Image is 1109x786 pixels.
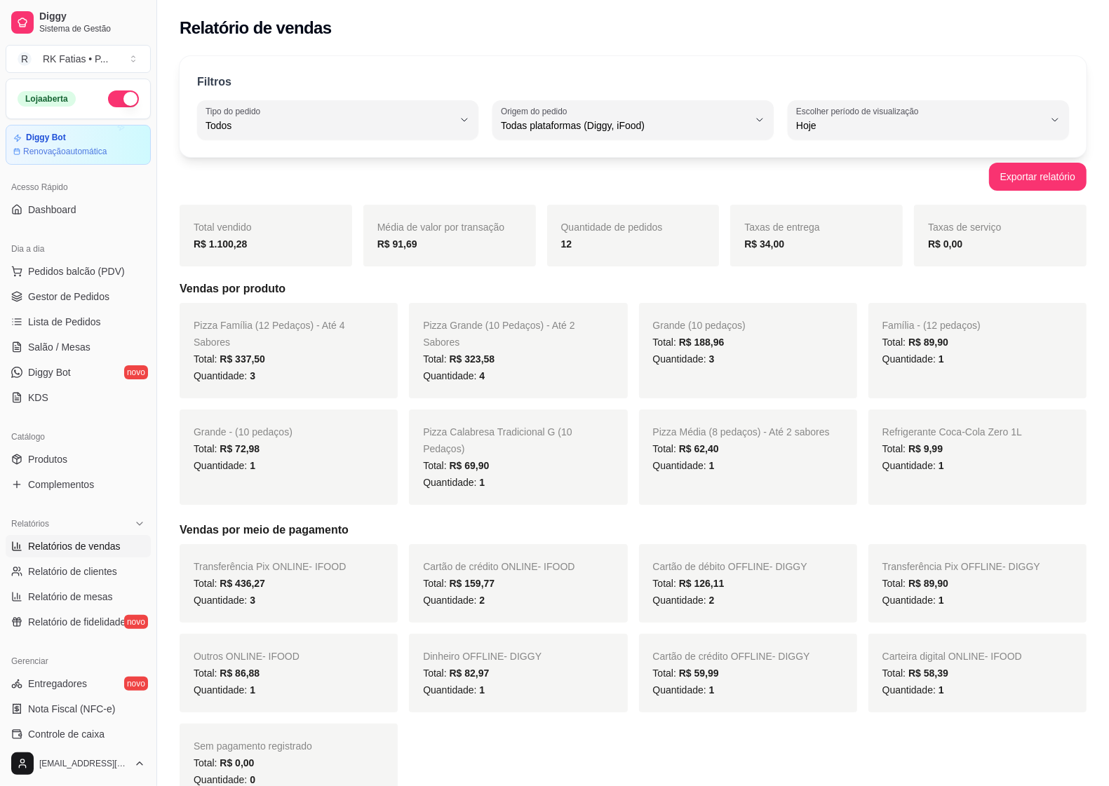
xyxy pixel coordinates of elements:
a: Lista de Pedidos [6,311,151,333]
span: Nota Fiscal (NFC-e) [28,702,115,716]
span: Quantidade: [194,460,255,471]
span: Total: [882,578,948,589]
a: Gestor de Pedidos [6,285,151,308]
span: Todos [206,118,453,133]
span: Total: [882,443,943,454]
span: Diggy [39,11,145,23]
span: Gestor de Pedidos [28,290,109,304]
span: Família - (12 pedaços) [882,320,981,331]
span: Pizza Calabresa Tradicional G (10 Pedaços) [423,426,572,454]
span: R$ 62,40 [679,443,719,454]
span: R$ 159,77 [450,578,495,589]
span: 2 [479,595,485,606]
span: Total: [423,578,495,589]
span: R$ 436,27 [220,578,265,589]
span: 1 [479,684,485,696]
span: Quantidade de pedidos [561,222,663,233]
span: R$ 58,39 [908,668,948,679]
strong: 12 [561,238,572,250]
span: Quantidade: [423,477,485,488]
div: Catálogo [6,426,151,448]
span: Quantidade: [423,684,485,696]
a: Relatório de clientes [6,560,151,583]
span: 1 [250,684,255,696]
span: Total: [423,460,489,471]
span: Total: [194,353,265,365]
span: R$ 323,58 [450,353,495,365]
button: Exportar relatório [989,163,1087,191]
article: Diggy Bot [26,133,66,143]
span: Pizza Grande (10 Pedaços) - Até 2 Sabores [423,320,574,348]
span: Lista de Pedidos [28,315,101,329]
span: 1 [709,684,715,696]
span: Outros ONLINE - IFOOD [194,651,300,662]
div: Gerenciar [6,650,151,672]
span: Relatório de mesas [28,590,113,604]
span: Pizza Média (8 pedaços) - Até 2 sabores [653,426,830,438]
span: Cartão de crédito ONLINE - IFOOD [423,561,574,572]
label: Tipo do pedido [206,105,265,117]
span: Quantidade: [653,353,715,365]
span: Dashboard [28,203,76,217]
span: Total: [423,353,495,365]
div: Dia a dia [6,238,151,260]
span: Diggy Bot [28,365,71,379]
a: KDS [6,386,151,409]
a: Diggy Botnovo [6,361,151,384]
span: 1 [939,595,944,606]
a: Entregadoresnovo [6,672,151,695]
span: Total: [653,337,725,348]
button: Escolher período de visualizaçãoHoje [788,100,1069,140]
span: Relatório de fidelidade [28,615,126,629]
span: 1 [939,353,944,365]
span: Total: [194,443,260,454]
span: 3 [250,595,255,606]
span: Pizza Família (12 Pedaços) - Até 4 Sabores [194,320,345,348]
span: 1 [709,460,715,471]
span: Salão / Mesas [28,340,90,354]
strong: R$ 1.100,28 [194,238,247,250]
span: 2 [709,595,715,606]
span: Grande - (10 pedaços) [194,426,293,438]
span: [EMAIL_ADDRESS][DOMAIN_NAME] [39,758,128,769]
span: Quantidade: [882,460,944,471]
span: Quantidade: [653,684,715,696]
span: Quantidade: [194,370,255,381]
a: Nota Fiscal (NFC-e) [6,698,151,720]
span: Carteira digital ONLINE - IFOOD [882,651,1022,662]
span: R$ 86,88 [220,668,260,679]
span: Quantidade: [653,595,715,606]
a: Controle de caixa [6,723,151,745]
strong: R$ 0,00 [928,238,962,250]
button: Select a team [6,45,151,73]
span: Taxas de entrega [744,222,819,233]
span: Quantidade: [882,595,944,606]
span: Controle de caixa [28,727,105,741]
span: Grande (10 pedaços) [653,320,746,331]
label: Origem do pedido [501,105,572,117]
span: 1 [939,684,944,696]
span: Pedidos balcão (PDV) [28,264,125,278]
h5: Vendas por meio de pagamento [180,522,1087,538]
span: Cartão de débito OFFLINE - DIGGY [653,561,807,572]
span: Complementos [28,477,94,492]
span: R$ 59,99 [679,668,719,679]
span: Cartão de crédito OFFLINE - DIGGY [653,651,810,662]
span: 1 [939,460,944,471]
span: Média de valor por transação [377,222,504,233]
span: Total: [653,443,719,454]
span: Quantidade: [423,595,485,606]
span: Quantidade: [194,774,255,785]
span: Sistema de Gestão [39,23,145,34]
button: Pedidos balcão (PDV) [6,260,151,283]
div: Loja aberta [18,91,76,107]
a: DiggySistema de Gestão [6,6,151,39]
span: Produtos [28,452,67,466]
span: Relatórios [11,518,49,529]
a: Diggy BotRenovaçãoautomática [6,125,151,165]
a: Complementos [6,473,151,496]
span: Total: [882,668,948,679]
span: 1 [479,477,485,488]
span: R$ 72,98 [220,443,260,454]
span: R$ 82,97 [450,668,490,679]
